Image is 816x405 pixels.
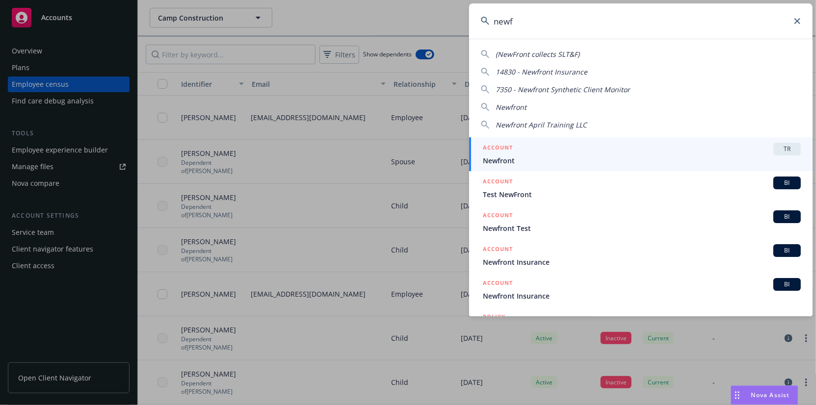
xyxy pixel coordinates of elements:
span: Newfront [496,102,526,112]
span: Newfront Insurance [483,257,801,267]
span: Newfront Test [483,223,801,233]
span: Nova Assist [751,391,790,399]
span: Newfront [483,155,801,166]
span: Newfront Insurance [483,291,801,301]
a: ACCOUNTBITest NewFront [469,171,813,205]
span: Test NewFront [483,189,801,200]
h5: ACCOUNT [483,244,513,256]
span: BI [777,212,797,221]
div: Drag to move [731,386,743,405]
h5: ACCOUNT [483,177,513,188]
span: BI [777,280,797,289]
span: BI [777,246,797,255]
a: ACCOUNTBINewfront Insurance [469,273,813,306]
h5: POLICY [483,312,505,322]
span: (NewFront collects SLT&F) [496,50,579,59]
a: ACCOUNTBINewfront Test [469,205,813,239]
button: Nova Assist [731,385,798,405]
a: ACCOUNTBINewfront Insurance [469,239,813,273]
span: 7350 - Newfront Synthetic Client Monitor [496,85,630,94]
span: Newfront April Training LLC [496,120,587,129]
span: TR [777,145,797,153]
input: Search... [469,3,813,39]
h5: ACCOUNT [483,278,513,290]
span: 14830 - Newfront Insurance [496,67,587,76]
a: ACCOUNTTRNewfront [469,137,813,171]
h5: ACCOUNT [483,143,513,154]
a: POLICY [469,306,813,349]
h5: ACCOUNT [483,210,513,222]
span: BI [777,178,797,187]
